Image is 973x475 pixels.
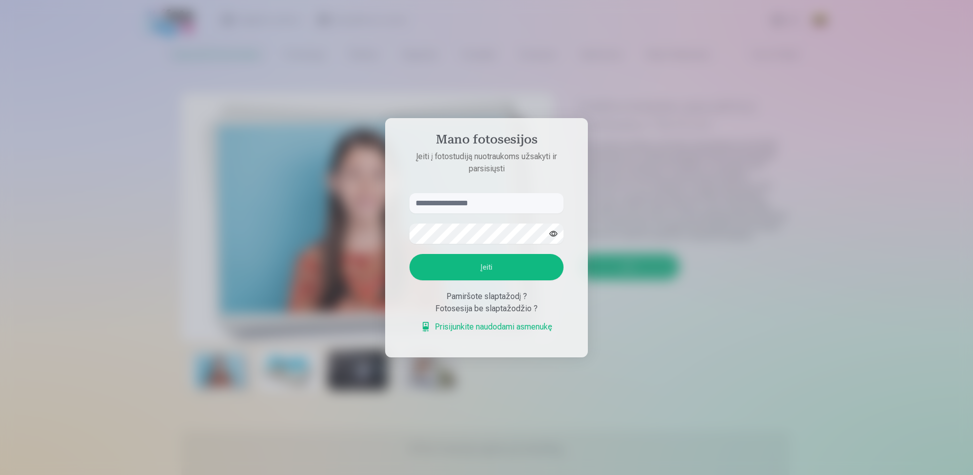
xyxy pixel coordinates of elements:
div: Fotosesija be slaptažodžio ? [409,303,564,315]
p: Įeiti į fotostudiją nuotraukoms užsakyti ir parsisiųsti [399,151,574,175]
a: Prisijunkite naudodami asmenukę [421,321,552,333]
div: Pamiršote slaptažodį ? [409,290,564,303]
h4: Mano fotosesijos [399,132,574,151]
button: Įeiti [409,254,564,280]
